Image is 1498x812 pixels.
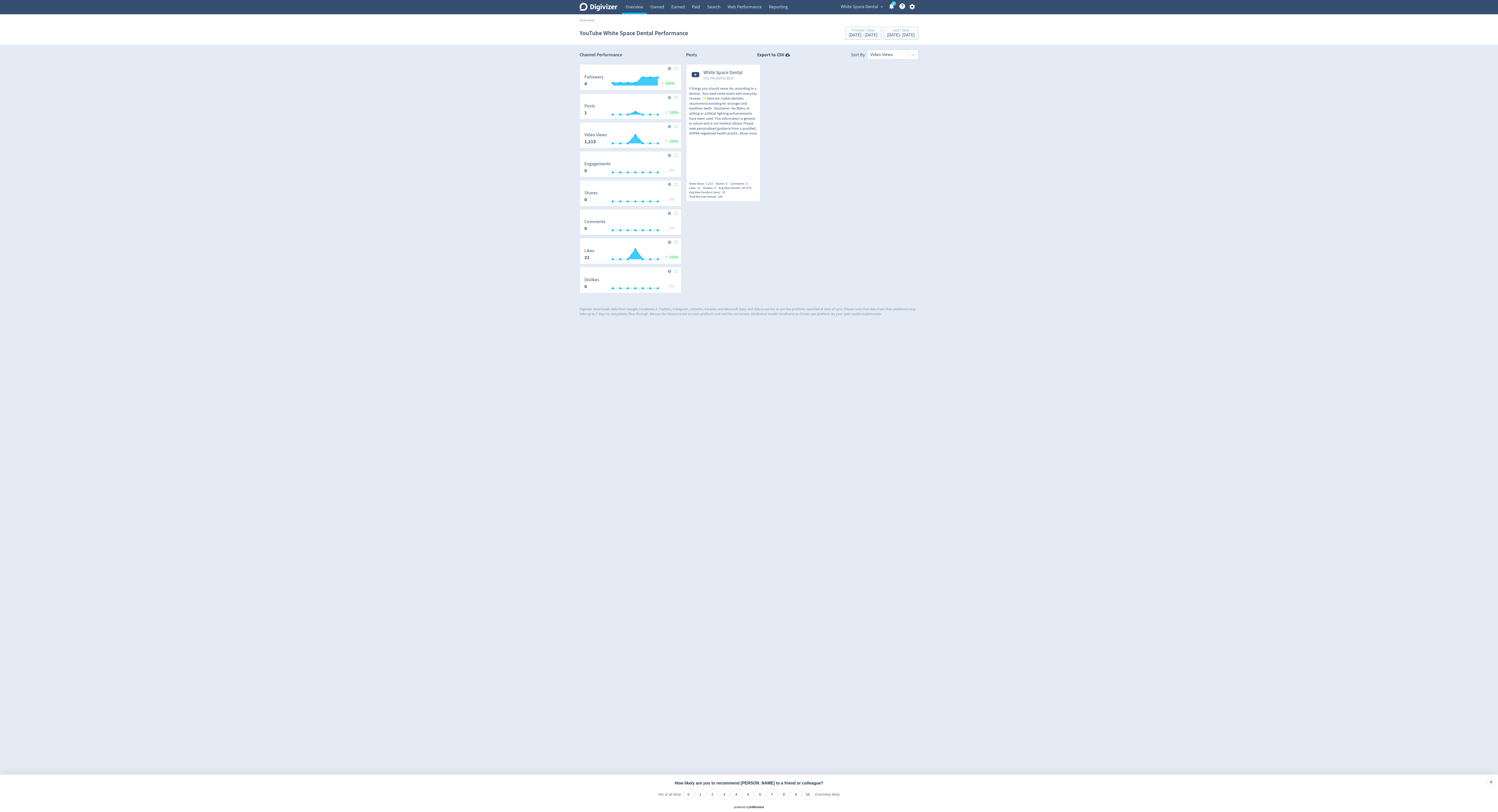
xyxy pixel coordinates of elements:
button: Last 7 Days[DATE]- [DATE] [883,27,918,39]
div: Shares [716,182,730,186]
span: editing or artificial lighting enhancements [689,111,752,116]
span: / [594,18,595,22]
span: ... [737,131,757,136]
svg: Followers 4 [582,75,679,88]
div: Avg View Percent [719,186,754,190]
img: Placeholder [674,269,678,273]
span: White Space Dental [841,3,878,11]
span: 100% [664,255,678,260]
a: White Space Dental5:55 PM [DATE] AEST5 things you should never do, according to adentist. Your be... [686,64,760,179]
span: _ 0% [666,197,675,202]
span: _ 0% [666,284,675,289]
svg: Video Views 1,213 [582,132,679,146]
span: 5:55 PM [DATE] AEST [703,76,743,81]
strong: 0 [584,283,587,290]
span: have been used. This information is general [689,116,755,121]
span: seek personalised guidance from a qualified, [689,126,756,131]
svg: Comments 0 [582,219,679,233]
a: InMoment [750,805,764,809]
dt: Followers [584,74,604,80]
strong: 0 [584,225,587,232]
dt: Shares [584,190,598,196]
span: Show more [740,131,757,136]
h2: Channel Performance [580,52,681,58]
label: Extremely likely [815,792,840,801]
button: White Space Dental [839,3,884,11]
svg: Shares 0 [582,191,679,204]
div: Sort By [851,52,865,60]
span: 100% [664,139,678,144]
span: 33 [722,190,725,194]
li: 0 [683,789,694,800]
dt: Engagements [584,161,611,167]
span: 83.37% [742,186,752,190]
span: recommend avoiding for stronger and [689,101,747,106]
div: Comments [730,182,750,186]
img: positive-performance.svg [660,81,665,85]
svg: Engagements 0 [582,161,679,175]
text: 1 [893,2,894,5]
span: AHPRA-registered health practit [689,131,737,136]
svg: Dislikes 0 [582,277,679,291]
div: Avg View Duration (secs) [689,190,728,195]
img: Placeholder [674,96,678,99]
li: 9 [790,789,801,800]
dt: Posts [584,103,595,109]
span: 100% [660,81,675,86]
div: Dislikes [703,186,719,190]
li: 6 [755,789,766,800]
span: dentist. Your best smile starts with everyday [689,91,757,96]
img: Placeholder [674,125,678,128]
div: [DATE] - [DATE] [887,33,915,37]
strong: Export to CSV [757,52,784,58]
span: 22 [697,186,700,190]
div: Close survey [1487,778,1495,786]
svg: Posts 1 [582,104,679,117]
span: White Space Dental [703,70,743,76]
span: 0 [714,186,716,190]
dt: Comments [584,219,606,225]
span: 0 [746,182,747,186]
label: Not at all likely [658,792,681,801]
img: Placeholder [674,212,678,215]
li: 5 [743,789,754,800]
span: 334 [718,195,723,199]
p: Digivizer downloads data from Google, Facebook, X (Twitter), Instagram, LinkedIn, Amazon and Micr... [580,307,918,317]
svg: Likes 22 [582,248,679,262]
a: Overview [580,18,594,22]
a: 1 [892,1,896,6]
strong: 0 [584,197,587,203]
li: 4 [731,789,742,800]
div: [DATE] - [DATE] [849,33,877,37]
strong: 1 [584,110,587,116]
iframe: https://www.youtube.com/watch?v=MTA63Omp5Fo [686,139,760,177]
li: 7 [766,789,778,800]
img: positive-performance.svg [664,255,669,259]
li: 8 [778,789,790,800]
img: Placeholder [674,240,678,244]
dt: Likes [584,248,594,254]
span: expand_more [879,5,884,9]
li: 1 [695,789,706,800]
span: 5 things you should never do, according to a [689,86,756,91]
strong: 1,213 [584,139,596,145]
span: _ 0% [666,226,675,231]
span: 0 [726,182,727,186]
li: 2 [707,789,718,800]
div: Likes [689,186,703,190]
div: Total Minutes Viewed [689,195,725,199]
strong: 4 [584,81,587,87]
span: _ 0% [666,168,675,173]
div: powered by inmoment [734,805,764,809]
span: 100% [664,110,678,115]
strong: 22 [584,254,590,261]
h2: Posts [686,52,697,60]
span: in nature and is not medical advice. Please [689,121,753,126]
img: positive-performance.svg [664,139,669,143]
li: 10 [802,789,813,800]
strong: 0 [584,168,587,174]
li: 3 [719,789,730,800]
img: Placeholder [674,183,678,186]
span: healthier teeth. Disclaimer: No filters, AI [689,106,750,111]
img: Placeholder [674,67,678,70]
